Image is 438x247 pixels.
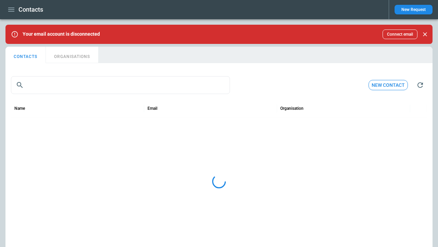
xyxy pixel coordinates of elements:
[23,31,100,37] p: Your email account is disconnected
[18,5,43,14] h1: Contacts
[46,47,98,63] button: ORGANISATIONS
[280,106,304,111] div: Organisation
[14,106,25,111] div: Name
[369,80,408,91] button: New contact
[420,27,430,42] div: dismiss
[147,106,157,111] div: Email
[383,30,417,39] button: Connect email
[5,47,46,63] button: CONTACTS
[395,5,433,14] button: New Request
[420,30,430,39] button: Close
